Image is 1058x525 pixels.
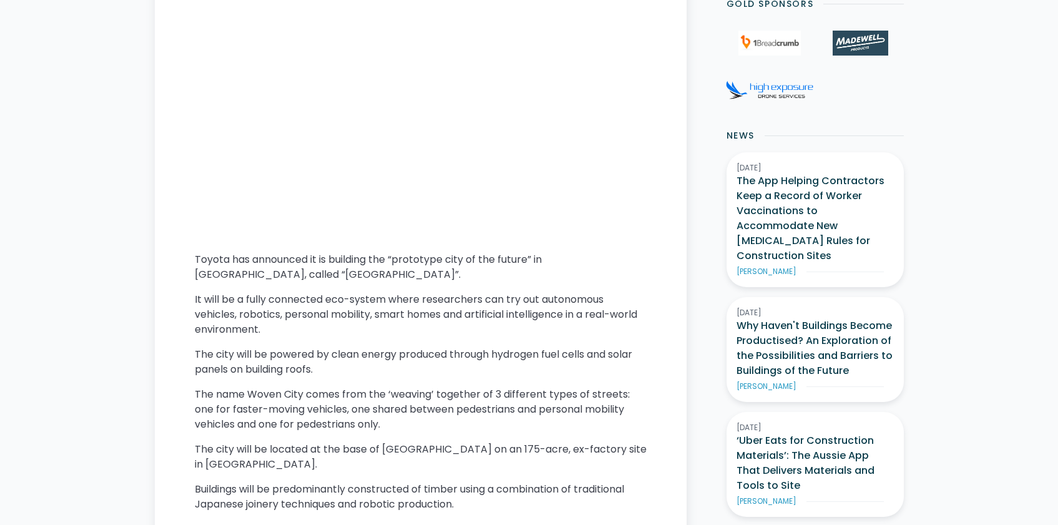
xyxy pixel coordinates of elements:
[195,252,647,282] p: Toyota has announced it is building the “prototype city of the future” in [GEOGRAPHIC_DATA], call...
[737,162,894,174] div: [DATE]
[727,297,904,402] a: [DATE]Why Haven't Buildings Become Productised? An Exploration of the Possibilities and Barriers ...
[737,174,894,263] h3: The App Helping Contractors Keep a Record of Worker Vaccinations to Accommodate New [MEDICAL_DATA...
[195,442,647,472] p: The city will be located at the base of [GEOGRAPHIC_DATA] on an 175-acre, ex-factory site in [GEO...
[195,347,647,377] p: The city will be powered by clean energy produced through hydrogen fuel cells and solar panels on...
[737,307,894,318] div: [DATE]
[737,318,894,378] h3: Why Haven't Buildings Become Productised? An Exploration of the Possibilities and Barriers to Bui...
[738,31,801,56] img: 1Breadcrumb
[737,266,796,277] div: [PERSON_NAME]
[726,81,813,99] img: High Exposure
[737,433,894,493] h3: ‘Uber Eats for Construction Materials’: The Aussie App That Delivers Materials and Tools to Site
[195,387,647,432] p: The name Woven City comes from the ‘weaving’ together of 3 different types of streets: one for fa...
[737,422,894,433] div: [DATE]
[727,129,755,142] h2: News
[737,496,796,507] div: [PERSON_NAME]
[833,31,888,56] img: Madewell Products
[727,412,904,517] a: [DATE]‘Uber Eats for Construction Materials’: The Aussie App That Delivers Materials and Tools to...
[195,482,647,512] p: Buildings will be predominantly constructed of timber using a combination of traditional Japanese...
[195,292,647,337] p: It will be a fully connected eco-system where researchers can try out autonomous vehicles, roboti...
[737,381,796,392] div: [PERSON_NAME]
[727,152,904,287] a: [DATE]The App Helping Contractors Keep a Record of Worker Vaccinations to Accommodate New [MEDICA...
